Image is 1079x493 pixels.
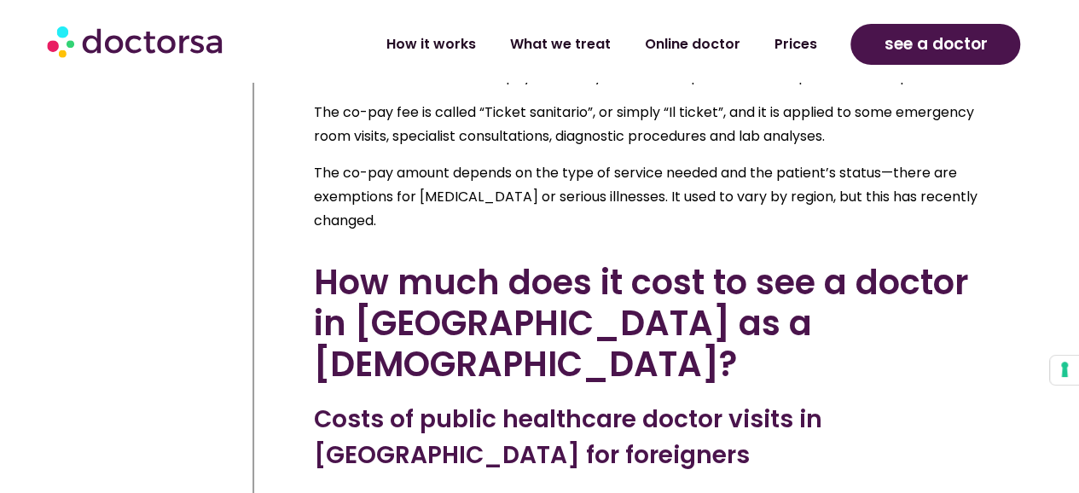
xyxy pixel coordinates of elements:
p: The co-pay fee is called “Ticket sanitario”, or simply “Il ticket”, and it is applied to some eme... [314,101,997,148]
a: see a doctor [850,24,1020,65]
a: Online doctor [627,25,757,64]
p: The co-pay amount depends on the type of service needed and the patient’s status—there are exempt... [314,161,997,233]
nav: Menu [290,25,834,64]
span: see a doctor [884,31,987,58]
a: What we treat [492,25,627,64]
button: Your consent preferences for tracking technologies [1050,356,1079,385]
h2: How much does it cost to see a doctor in [GEOGRAPHIC_DATA] as a [DEMOGRAPHIC_DATA]? [314,262,997,385]
a: Prices [757,25,833,64]
h3: Costs of public healthcare doctor visits in [GEOGRAPHIC_DATA] for foreigners [314,402,997,473]
a: How it works [368,25,492,64]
